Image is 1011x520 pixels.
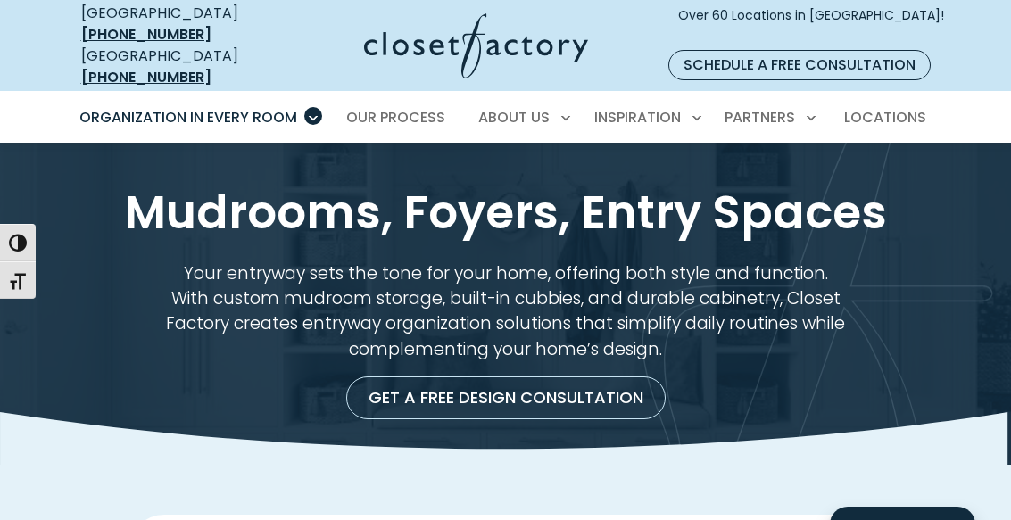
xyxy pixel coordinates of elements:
[594,107,681,128] span: Inspiration
[81,45,276,88] div: [GEOGRAPHIC_DATA]
[164,261,848,362] p: Your entryway sets the tone for your home, offering both style and function. With custom mudroom ...
[81,67,211,87] a: [PHONE_NUMBER]
[478,107,550,128] span: About Us
[668,50,931,80] a: Schedule a Free Consultation
[364,13,588,78] img: Closet Factory Logo
[81,3,276,45] div: [GEOGRAPHIC_DATA]
[844,107,926,128] span: Locations
[725,107,795,128] span: Partners
[81,24,211,45] a: [PHONE_NUMBER]
[346,376,666,419] a: Get a Free Design Consultation
[79,107,297,128] span: Organization in Every Room
[67,93,945,143] nav: Primary Menu
[94,186,918,240] h1: Mudrooms, Foyers, Entry Spaces
[678,6,944,44] span: Over 60 Locations in [GEOGRAPHIC_DATA]!
[346,107,445,128] span: Our Process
